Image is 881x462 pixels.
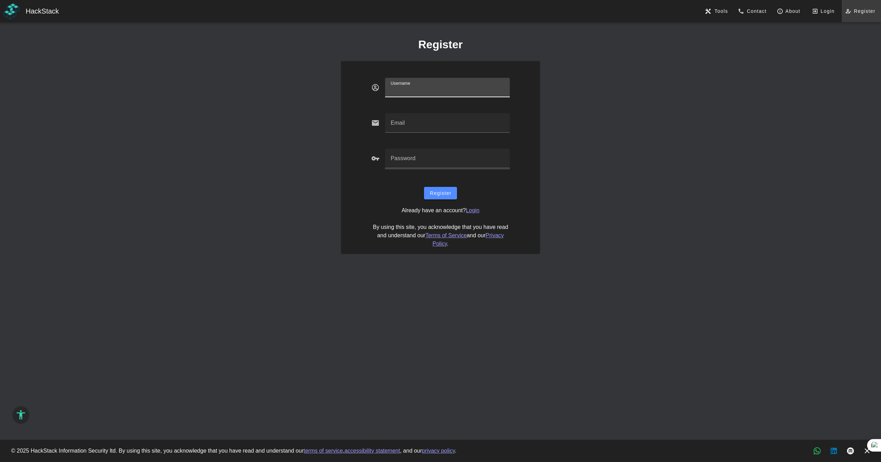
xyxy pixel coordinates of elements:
[779,8,800,14] span: About
[740,8,766,14] span: Contact
[26,6,363,16] div: Stack
[809,443,825,459] a: WhatsApp chat, new tab
[430,190,451,196] span: Register
[825,443,842,459] a: LinkedIn button, new tab
[466,207,479,213] a: Login
[371,223,510,248] blockquote: By using this site, you acknowledge that you have read and understand our and our .
[304,448,343,454] a: terms of service
[344,448,400,454] a: accessibility statement
[847,8,875,14] span: Register
[3,2,20,20] img: HackStack
[842,443,859,459] a: Medium articles, new tab
[814,8,835,14] span: Login
[714,8,728,14] span: Tools
[26,7,42,15] span: Hack
[341,36,540,53] h1: Register
[11,447,730,455] div: © 2025 HackStack Information Security ltd. By using this site, you acknowledge that you have read...
[424,187,457,199] button: Register
[422,448,455,454] a: privacy policy
[347,206,534,215] blockquote: Already have an account?
[13,406,29,423] button: Accessibility Options
[425,232,467,238] a: Terms of Service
